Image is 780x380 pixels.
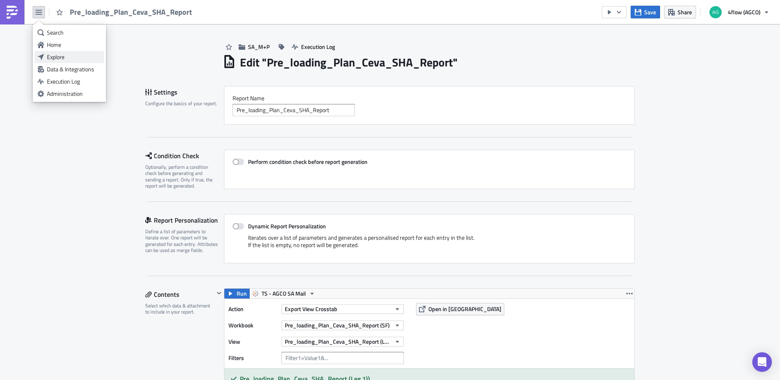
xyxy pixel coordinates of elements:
div: Select which data & attachment to include in your report. [145,303,214,315]
img: Avatar [709,5,722,19]
div: Open Intercom Messenger [752,352,772,372]
div: Execution Log [47,77,101,86]
strong: Dynamic Report Personalization [248,222,326,230]
div: Configure the basics of your report. [145,100,219,106]
p: See cargos assigned to a carrier with first delivery place as Ceva, that are not assigned to the ... [3,12,390,19]
div: Search [47,29,101,37]
label: View [228,336,277,348]
span: Save [644,8,656,16]
span: Pre_loading_Plan_Ceva_SHA_Report [70,7,193,17]
button: Run [224,289,250,298]
p: Dears [3,3,390,10]
button: Open in [GEOGRAPHIC_DATA] [416,303,504,315]
label: Filters [228,352,277,364]
input: Filter1=Value1&... [281,352,404,364]
span: Pre_loading_Plan_Ceva_SHA_Report (SF) [285,321,390,329]
div: Settings [145,86,224,98]
p: #2: Only cargos without a route implemented yet (that means someone from 4flow has assigned manua... [3,39,390,46]
span: Share [678,8,692,16]
button: Save [631,6,660,18]
button: Export View Crosstab [281,304,404,314]
span: TS - AGCO SA Mail [261,289,306,298]
button: TS - AGCO SA Mail [249,289,318,298]
img: PushMetrics [6,6,19,19]
div: Administration [47,90,101,98]
label: Report Nam﻿e [233,95,626,102]
button: Pre_loading_Plan_Ceva_SHA_Report (SF) [281,320,404,330]
p: #1: Only cargos with route available at our system (4flow can see the 3D for the volumes). [3,30,390,37]
span: Pre_loading_Plan_Ceva_SHA_Report (Leg 1)) [285,337,391,346]
button: Pre_loading_Plan_Ceva_SHA_Report (Leg 1)) [281,337,404,347]
div: Define a list of parameters to iterate over. One report will be generated for each entry. Attribu... [145,228,219,254]
span: Execution Log [301,42,335,51]
div: Data & Integrations [47,65,101,73]
button: Share [664,6,696,18]
div: Report Personalization [145,214,224,226]
p: Note that you can receive 2 files attached. [3,21,390,28]
button: 4flow (AGCO) [705,3,774,21]
button: Execution Log [288,40,339,53]
span: 4flow (AGCO) [728,8,760,16]
div: Condition Check [145,150,224,162]
span: Export View Crosstab [285,305,337,313]
h1: Edit " Pre_loading_Plan_Ceva_SHA_Report " [240,55,458,70]
label: Workbook [228,319,277,331]
div: Home [47,41,101,49]
div: Iterates over a list of parameters and generates a personalised report for each entry in the list... [233,234,626,255]
button: SA_M+P [235,40,274,53]
div: Optionally, perform a condition check before generating and sending a report. Only if true, the r... [145,164,219,189]
div: Explore [47,53,101,61]
label: Action [228,303,277,315]
span: SA_M+P [248,42,270,51]
body: Rich Text Area. Press ALT-0 for help. [3,3,390,46]
strong: Perform condition check before report generation [248,157,368,166]
button: Hide content [214,288,224,298]
span: Open in [GEOGRAPHIC_DATA] [428,305,501,313]
span: Run [237,289,247,298]
div: Contents [145,288,214,300]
